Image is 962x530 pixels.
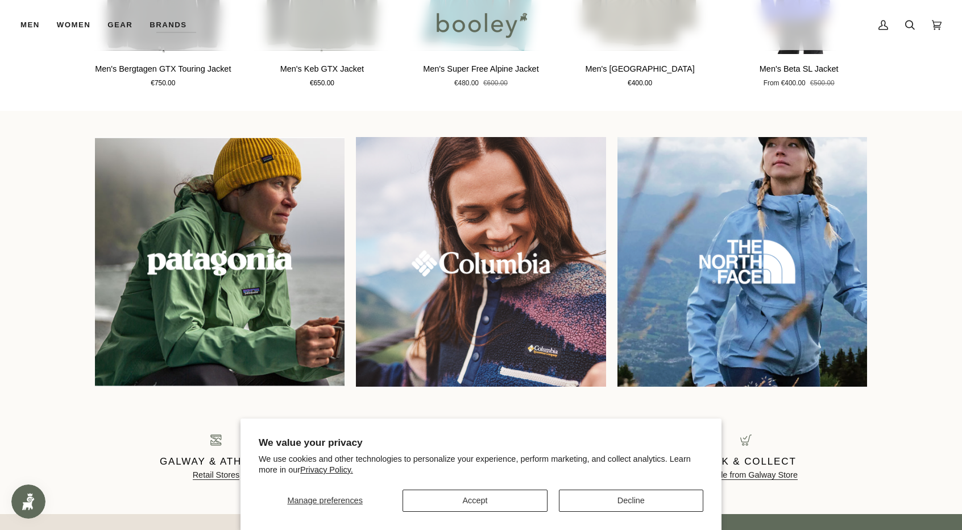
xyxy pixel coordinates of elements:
span: Brands [150,19,186,31]
a: Privacy Policy. [300,465,353,474]
button: Decline [559,490,703,512]
span: From €400.00 [764,78,806,89]
span: €750.00 [151,78,175,89]
span: €400.00 [628,78,652,89]
span: €500.00 [810,78,835,89]
a: Retail Stores [193,470,240,479]
p: We use cookies and other technologies to personalize your experience, perform marketing, and coll... [259,454,703,475]
a: Men's Bergtagen GTX Touring Jacket [89,59,237,89]
span: €480.00 [454,78,479,89]
span: €600.00 [483,78,508,89]
span: Gear [107,19,132,31]
p: Men's Super Free Alpine Jacket [423,63,538,76]
button: Accept [403,490,547,512]
span: Women [57,19,90,31]
p: Galway & Athlone [89,454,343,469]
p: Men's [GEOGRAPHIC_DATA] [585,63,694,76]
p: Men's Beta SL Jacket [760,63,839,76]
a: Men's Beta SL Jacket [725,59,873,89]
iframe: Button to open loyalty program pop-up [11,485,45,519]
a: Available from Galway Store [694,470,798,479]
a: Men's Windshadow Parka [566,59,714,89]
img: Booley [432,9,531,42]
span: Men [20,19,40,31]
a: Men's Super Free Alpine Jacket [407,59,555,89]
h2: We value your privacy [259,437,703,449]
span: Manage preferences [287,496,362,505]
p: Men's Keb GTX Jacket [280,63,364,76]
span: €650.00 [310,78,334,89]
p: Click & Collect [619,454,873,469]
p: Men's Bergtagen GTX Touring Jacket [95,63,231,76]
a: Men's Keb GTX Jacket [248,59,396,89]
button: Manage preferences [259,490,391,512]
